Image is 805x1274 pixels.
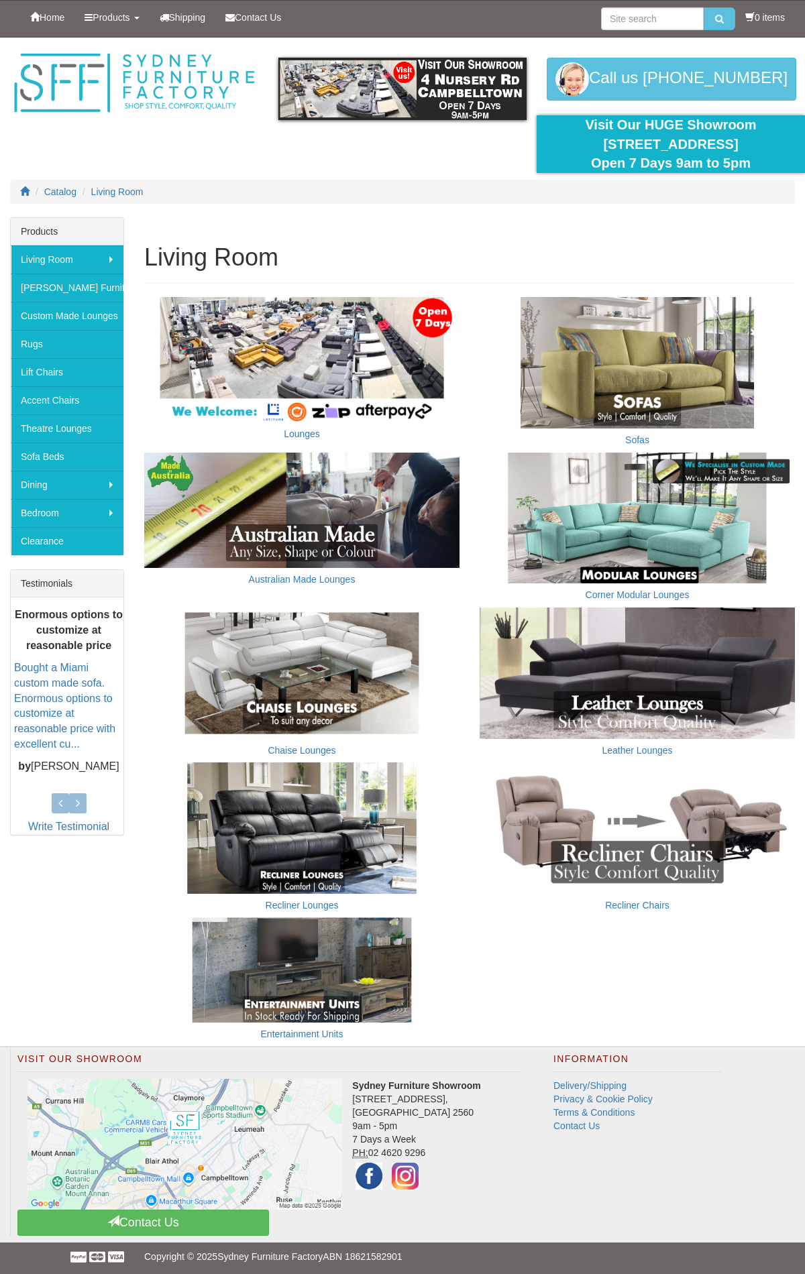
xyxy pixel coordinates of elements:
a: Bought a Miami custom made sofa. Enormous options to customize at reasonable price with excellent... [14,662,115,750]
span: Home [40,12,64,23]
span: Contact Us [235,12,281,23]
a: Entertainment Units [261,1029,343,1039]
a: Home [20,1,74,34]
a: Privacy & Cookie Policy [553,1094,653,1104]
a: Chaise Lounges [268,745,335,756]
h1: Living Room [144,244,795,271]
a: Corner Modular Lounges [586,589,690,600]
a: Contact Us [553,1120,600,1131]
a: Write Testimonial [28,821,109,832]
img: Chaise Lounges [144,607,460,739]
img: Recliner Chairs [480,762,795,894]
div: Products [11,218,123,245]
a: Products [74,1,149,34]
a: Dining [11,471,123,499]
strong: Sydney Furniture Showroom [352,1080,480,1091]
a: Sofa Beds [11,443,123,471]
a: Australian Made Lounges [249,574,356,585]
div: Testimonials [11,570,123,597]
a: Rugs [11,330,123,358]
img: Leather Lounges [480,607,795,739]
a: Lounges [284,428,320,439]
img: Instagram [388,1159,422,1193]
a: Delivery/Shipping [553,1080,627,1091]
img: Sydney Furniture Factory [10,51,258,115]
img: Facebook [352,1159,386,1193]
abbr: Phone [352,1147,368,1159]
a: Accent Chairs [11,386,123,414]
a: Sydney Furniture Factory [217,1251,323,1262]
p: [PERSON_NAME] [14,759,123,774]
a: Clearance [11,527,123,555]
b: Enormous options to customize at reasonable price [15,609,123,651]
h2: Visit Our Showroom [17,1054,520,1072]
a: Contact Us [17,1210,269,1236]
a: Custom Made Lounges [11,302,123,330]
img: Sofas [480,297,795,428]
b: by [18,760,31,772]
span: Products [93,12,129,23]
img: Lounges [144,297,460,422]
a: Contact Us [215,1,291,34]
a: Terms & Conditions [553,1107,635,1118]
li: 0 items [745,11,785,24]
h2: Information [553,1054,721,1072]
a: Recliner Lounges [266,900,339,911]
img: Click to activate map [28,1079,342,1210]
a: Catalog [44,186,76,197]
a: Theatre Lounges [11,414,123,443]
p: Copyright © 2025 ABN 18621582901 [144,1242,661,1271]
input: Site search [601,7,704,30]
img: showroom.gif [278,58,527,120]
a: Shipping [150,1,216,34]
a: Leather Lounges [602,745,672,756]
img: Corner Modular Lounges [480,453,795,584]
a: Living Room [11,245,123,274]
a: [PERSON_NAME] Furniture [11,274,123,302]
a: Recliner Chairs [605,900,669,911]
a: Living Room [91,186,144,197]
span: Shipping [169,12,206,23]
a: Lift Chairs [11,358,123,386]
img: Entertainment Units [144,917,460,1023]
img: Recliner Lounges [144,762,460,894]
img: Australian Made Lounges [144,453,460,568]
div: Visit Our HUGE Showroom [STREET_ADDRESS] Open 7 Days 9am to 5pm [547,115,795,173]
a: Sofas [625,435,649,445]
a: Bedroom [11,499,123,527]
